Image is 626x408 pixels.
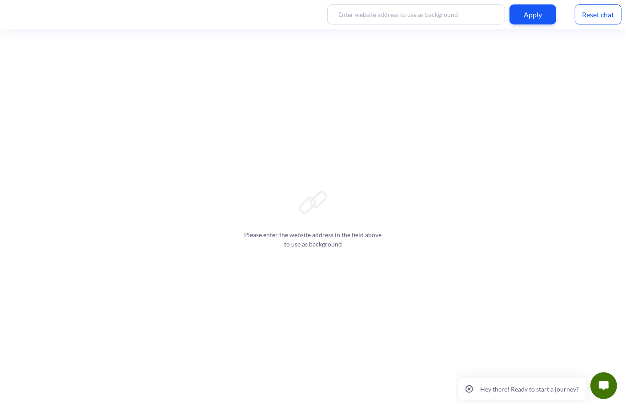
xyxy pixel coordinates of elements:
[510,4,556,24] div: Apply
[9,17,17,25] span: close popup - button
[327,4,505,24] input: Enter website address to use as background
[143,13,152,22] img: open widget
[2,10,130,32] button: popup message: Hey there! Ready to start a journey?
[24,17,123,25] p: Hey there! Ready to start a journey?
[242,230,384,249] p: Please enter the website address in the field above to use as background
[575,4,622,24] div: Reset chat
